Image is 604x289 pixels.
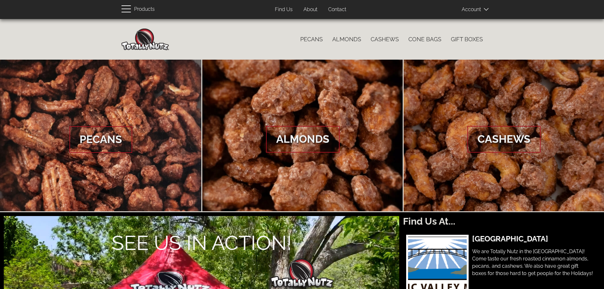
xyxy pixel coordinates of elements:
span: Almonds [266,126,340,153]
a: Contact [323,3,351,16]
a: Cashews [366,33,404,46]
a: Almonds [202,60,403,211]
h2: Find Us At... [403,216,600,227]
span: Pecans [69,126,132,153]
img: Home [121,29,169,50]
a: Almonds [328,33,366,46]
a: Pecans [296,33,328,46]
a: Find Us [270,3,297,16]
span: Products [134,5,155,14]
a: Cone Bags [404,33,446,46]
span: We are Totally Nutz in the [GEOGRAPHIC_DATA]! Come taste our fresh roasted cinnamon almonds, peca... [472,248,593,276]
h3: [GEOGRAPHIC_DATA] [472,235,593,243]
span: Cashews [467,126,541,153]
a: About [299,3,322,16]
img: Totally Nutz Logo [270,259,334,287]
a: Gift Boxes [446,33,488,46]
